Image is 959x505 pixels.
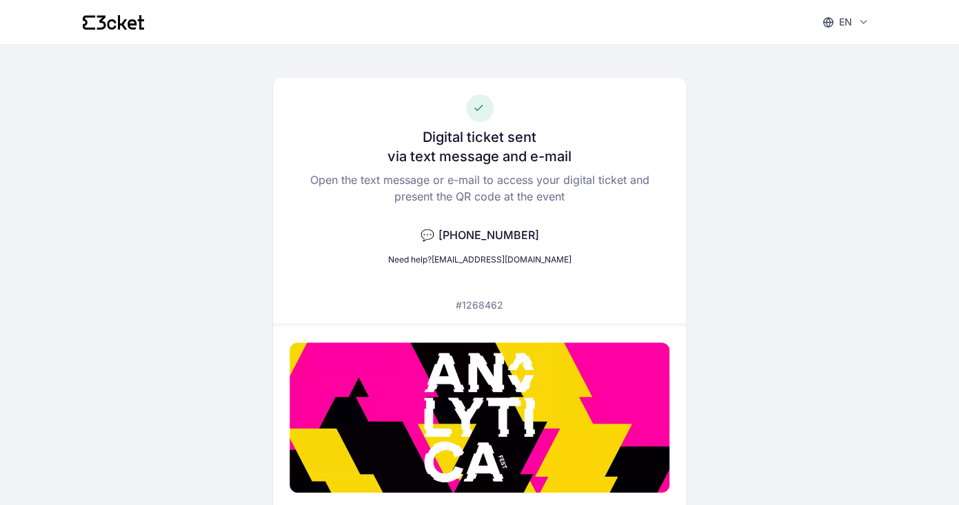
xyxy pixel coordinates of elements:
[432,254,572,265] a: [EMAIL_ADDRESS][DOMAIN_NAME]
[387,147,572,166] h3: via text message and e-mail
[388,254,432,265] span: Need help?
[456,298,503,312] p: #1268462
[290,172,669,205] p: Open the text message or e-mail to access your digital ticket and present the QR code at the event
[839,15,852,29] p: en
[421,228,434,242] span: 💬
[438,228,539,242] span: [PHONE_NUMBER]
[423,127,536,147] h3: Digital ticket sent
